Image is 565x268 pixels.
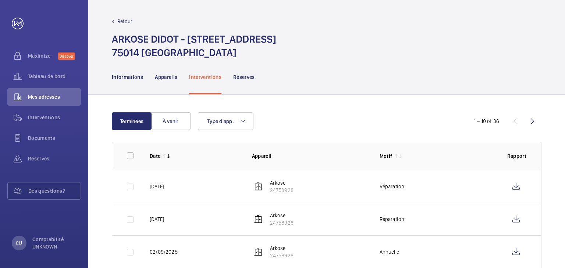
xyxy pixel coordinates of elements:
h1: ARKOSE DIDOT - [STREET_ADDRESS] 75014 [GEOGRAPHIC_DATA] [112,32,276,59]
span: Mes adresses [28,93,81,101]
img: elevator.svg [254,215,263,224]
span: Réserves [28,155,81,162]
p: 02/09/2025 [150,248,178,256]
p: [DATE] [150,183,164,190]
p: 24758928 [270,186,294,194]
p: Réparation [380,183,405,190]
p: CU [16,239,22,247]
p: 24758928 [270,252,294,259]
button: Type d'app. [198,112,253,130]
span: Interventions [28,114,81,121]
button: Terminées [112,112,152,130]
span: Des questions? [28,187,81,195]
p: Appareil [252,152,368,160]
p: Comptabilité UNKNOWN [32,236,77,250]
span: Tableau de bord [28,73,81,80]
img: elevator.svg [254,182,263,191]
p: Date [150,152,160,160]
p: Arkose [270,212,294,219]
p: Réserves [233,73,255,81]
span: Type d'app. [207,118,234,124]
p: Arkose [270,245,294,252]
div: 1 – 10 of 36 [474,117,499,125]
p: Appareils [155,73,177,81]
p: Arkose [270,179,294,186]
p: 24758928 [270,219,294,227]
span: Discover [58,52,75,60]
p: [DATE] [150,216,164,223]
p: Réparation [380,216,405,223]
p: Rapport [507,152,526,160]
img: elevator.svg [254,247,263,256]
span: Maximize [28,52,58,59]
p: Interventions [189,73,221,81]
p: Retour [117,18,132,25]
button: À venir [151,112,191,130]
p: Motif [380,152,392,160]
span: Documents [28,134,81,142]
p: Annuelle [380,248,399,256]
p: Informations [112,73,143,81]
